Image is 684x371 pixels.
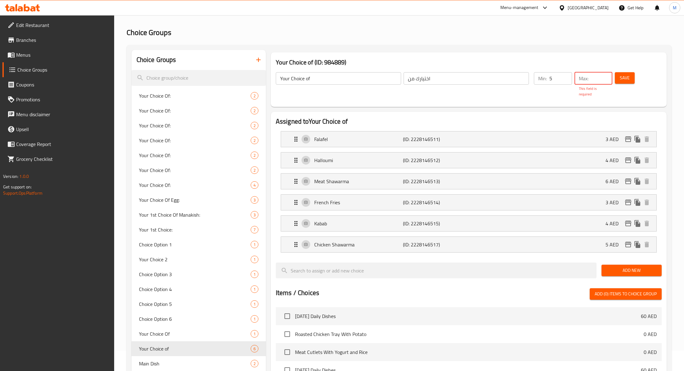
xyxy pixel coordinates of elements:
span: Choice Groups [17,66,109,73]
button: delete [642,198,651,207]
span: Add (0) items to choice group [595,290,657,298]
a: Coupons [2,77,114,92]
div: Your Choice Of Egg:3 [132,192,266,207]
p: Max: [579,75,588,82]
span: Your 1st Choice: [139,226,251,233]
div: Choices [251,166,258,174]
span: Menu disclaimer [16,111,109,118]
span: Your Choice Of: [139,107,251,114]
input: search [276,263,597,278]
span: 2 [251,361,258,367]
li: Expand [276,234,662,255]
span: 2 [251,93,258,99]
button: delete [642,219,651,228]
p: 6 AED [606,178,624,185]
div: Your Choice Of:4 [132,178,266,192]
div: Choice Option 31 [132,267,266,282]
div: Choices [251,360,258,367]
span: Your Choice Of: [139,137,251,144]
button: duplicate [633,198,642,207]
span: Promotions [16,96,109,103]
span: Your Choice Of [139,330,251,338]
span: Select choice [281,310,294,323]
button: delete [642,135,651,144]
span: 1 [251,272,258,277]
p: (ID: 2228146514) [403,199,462,206]
p: (ID: 2228146513) [403,178,462,185]
span: Select choice [281,328,294,341]
p: Kabab [314,220,403,227]
span: Your Choice 2 [139,256,251,263]
div: Your Choice 21 [132,252,266,267]
div: Expand [281,216,656,231]
li: Expand [276,129,662,150]
button: edit [624,177,633,186]
span: 2 [251,152,258,158]
div: Choices [251,345,258,352]
div: Menu-management [500,4,539,11]
div: Your Choice Of:2 [132,163,266,178]
span: Menus [16,51,109,59]
button: Add (0) items to choice group [590,288,662,300]
button: edit [624,156,633,165]
p: Falafel [314,135,403,143]
span: Meat Cutlets With Yogurt and Rice [295,348,644,356]
span: Choice Option 1 [139,241,251,248]
p: This field is required [579,86,608,97]
span: 1 [251,286,258,292]
a: Coverage Report [2,137,114,152]
p: 3 AED [606,135,624,143]
button: Add New [601,265,662,276]
h2: Items / Choices [276,288,319,298]
div: Choices [251,181,258,189]
li: Expand [276,213,662,234]
a: Menu disclaimer [2,107,114,122]
div: Your 1st Choice Of Manakish:3 [132,207,266,222]
button: edit [624,240,633,249]
span: 3 [251,212,258,218]
a: Branches [2,33,114,47]
div: Choices [251,315,258,323]
span: 2 [251,167,258,173]
span: 2 [251,138,258,144]
p: (ID: 2228146515) [403,220,462,227]
button: delete [642,177,651,186]
span: Coverage Report [16,140,109,148]
div: Your Choice Of:2 [132,133,266,148]
span: Your 1st Choice Of Manakish: [139,211,251,219]
p: (ID: 2228146517) [403,241,462,248]
span: Save [620,74,630,82]
span: 1 [251,242,258,248]
span: 2 [251,108,258,114]
span: Select choice [281,346,294,359]
p: Halloumi [314,157,403,164]
div: Your Choice Of1 [132,326,266,341]
input: search [132,70,266,86]
div: Expand [281,152,656,168]
div: Choices [251,330,258,338]
div: Choices [251,256,258,263]
div: Choices [251,211,258,219]
p: French Fries [314,199,403,206]
h3: Your Choice of (ID: 984889) [276,57,662,67]
span: 1 [251,301,258,307]
a: Upsell [2,122,114,137]
div: Expand [281,131,656,147]
a: Promotions [2,92,114,107]
a: Support.OpsPlatform [3,189,42,197]
span: Your Choice Of: [139,122,251,129]
span: [DATE] Daily Dishes [295,312,641,320]
span: Your Choice Of Egg: [139,196,251,204]
li: Expand [276,171,662,192]
li: Expand [276,150,662,171]
p: 5 AED [606,241,624,248]
div: Expand [281,195,656,210]
span: M [673,4,677,11]
span: Add New [606,267,657,274]
h2: Assigned to Your Choice of [276,117,662,126]
p: Chicken Shawarma [314,241,403,248]
li: Expand [276,192,662,213]
button: duplicate [633,156,642,165]
div: Choice Option 51 [132,297,266,311]
button: delete [642,240,651,249]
